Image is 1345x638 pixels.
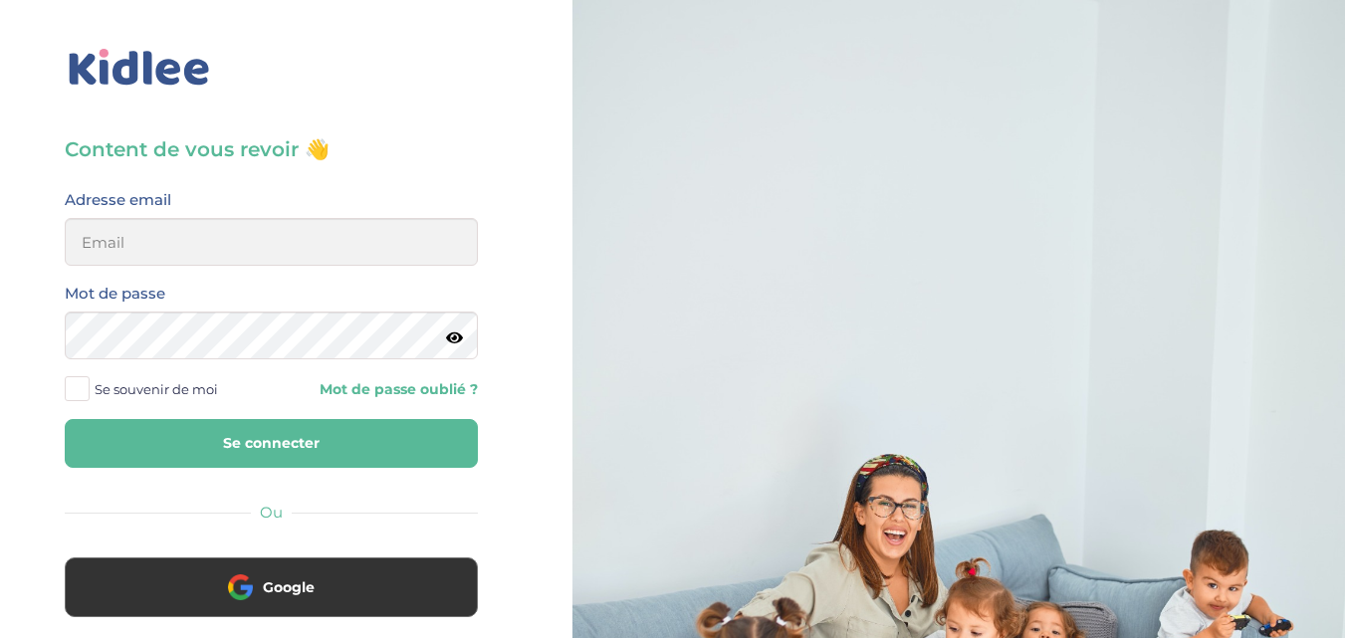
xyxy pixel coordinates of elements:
button: Se connecter [65,419,478,468]
span: Google [263,577,315,597]
a: Google [65,591,478,610]
a: Mot de passe oublié ? [287,380,479,399]
h3: Content de vous revoir 👋 [65,135,478,163]
button: Google [65,557,478,617]
span: Se souvenir de moi [95,376,218,402]
img: google.png [228,574,253,599]
span: Ou [260,503,283,522]
label: Mot de passe [65,281,165,307]
label: Adresse email [65,187,171,213]
img: logo_kidlee_bleu [65,45,214,91]
input: Email [65,218,478,266]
